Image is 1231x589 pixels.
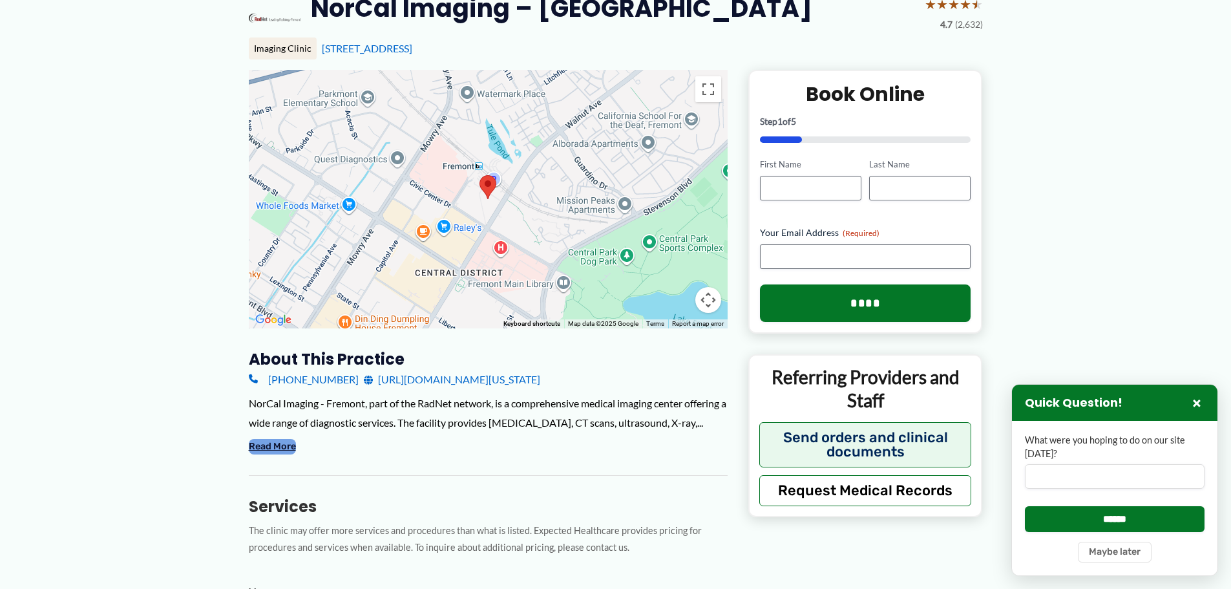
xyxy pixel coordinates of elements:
[1078,542,1152,562] button: Maybe later
[322,42,412,54] a: [STREET_ADDRESS]
[503,319,560,328] button: Keyboard shortcuts
[249,497,728,517] h3: Services
[252,312,295,328] a: Open this area in Google Maps (opens a new window)
[1189,395,1205,411] button: Close
[869,158,971,171] label: Last Name
[252,312,295,328] img: Google
[940,16,952,33] span: 4.7
[646,320,664,327] a: Terms (opens in new tab)
[760,117,971,126] p: Step of
[759,365,972,412] p: Referring Providers and Staff
[249,522,728,557] p: The clinic may offer more services and procedures than what is listed. Expected Healthcare provid...
[759,475,972,506] button: Request Medical Records
[249,37,317,59] div: Imaging Clinic
[695,76,721,102] button: Toggle fullscreen view
[249,370,359,389] a: [PHONE_NUMBER]
[364,370,540,389] a: [URL][DOMAIN_NAME][US_STATE]
[695,287,721,313] button: Map camera controls
[760,226,971,239] label: Your Email Address
[249,439,296,455] button: Read More
[777,116,783,127] span: 1
[1025,396,1122,411] h3: Quick Question!
[843,228,879,238] span: (Required)
[955,16,983,33] span: (2,632)
[759,422,972,467] button: Send orders and clinical documents
[672,320,724,327] a: Report a map error
[791,116,796,127] span: 5
[568,320,638,327] span: Map data ©2025 Google
[1025,434,1205,460] label: What were you hoping to do on our site [DATE]?
[249,394,728,432] div: NorCal Imaging - Fremont, part of the RadNet network, is a comprehensive medical imaging center o...
[760,81,971,107] h2: Book Online
[249,349,728,369] h3: About this practice
[760,158,861,171] label: First Name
